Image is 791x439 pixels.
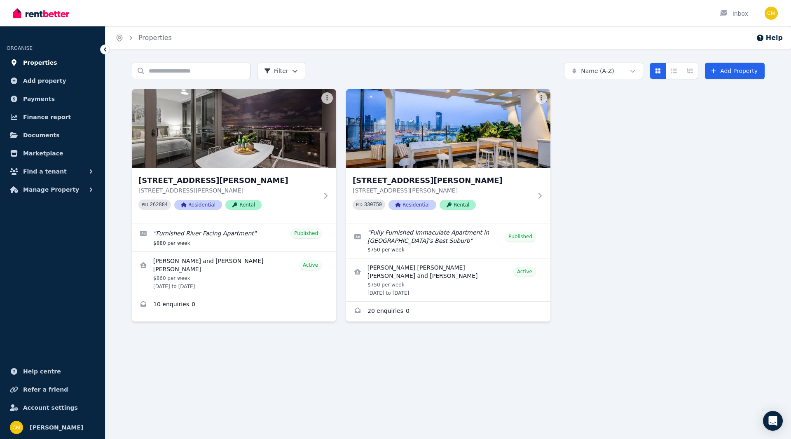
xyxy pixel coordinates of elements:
div: Open Intercom Messenger [763,411,783,431]
div: View options [650,63,698,79]
a: Add Property [705,63,765,79]
span: Rental [440,200,476,210]
a: Enquiries for 1303/49 Cordelia Street, South Brisbane [346,302,550,322]
img: 1010/37 Mayne Road, Bowen Hills [132,89,336,168]
img: Chantelle Martin [10,421,23,434]
nav: Breadcrumb [105,26,182,49]
a: Properties [7,54,98,71]
small: PID [356,202,363,207]
button: Compact list view [666,63,682,79]
button: More options [321,92,333,104]
button: Expanded list view [682,63,698,79]
h3: [STREET_ADDRESS][PERSON_NAME] [138,175,318,186]
a: Payments [7,91,98,107]
span: Finance report [23,112,71,122]
span: Residential [388,200,436,210]
p: [STREET_ADDRESS][PERSON_NAME] [138,186,318,195]
span: Help centre [23,366,61,376]
span: Properties [23,58,57,68]
a: Add property [7,73,98,89]
a: Edit listing: Fully Furnished Immaculate Apartment in Brisbane’s Best Suburb [346,223,550,258]
a: View details for Katriona Allen and Connor Moriarty [132,252,336,295]
a: Marketplace [7,145,98,162]
a: Help centre [7,363,98,380]
span: [PERSON_NAME] [30,423,83,432]
button: Name (A-Z) [564,63,643,79]
span: Filter [264,67,288,75]
span: Refer a friend [23,385,68,394]
button: Help [756,33,783,43]
a: Properties [138,34,172,42]
span: Name (A-Z) [581,67,614,75]
span: Marketplace [23,148,63,158]
span: Account settings [23,403,78,413]
a: 1010/37 Mayne Road, Bowen Hills[STREET_ADDRESS][PERSON_NAME][STREET_ADDRESS][PERSON_NAME]PID 2628... [132,89,336,223]
button: Filter [257,63,305,79]
button: Manage Property [7,181,98,198]
span: ORGANISE [7,45,33,51]
img: RentBetter [13,7,69,19]
code: 262884 [150,202,168,208]
span: Find a tenant [23,167,67,176]
div: Inbox [719,9,748,18]
small: PID [142,202,148,207]
img: Chantelle Martin [765,7,778,20]
a: Enquiries for 1010/37 Mayne Road, Bowen Hills [132,295,336,315]
button: More options [536,92,547,104]
code: 330759 [364,202,382,208]
a: Documents [7,127,98,143]
a: Account settings [7,399,98,416]
button: Card view [650,63,666,79]
a: Edit listing: Furnished River Facing Apartment [132,223,336,251]
a: Refer a friend [7,381,98,398]
span: Payments [23,94,55,104]
a: View details for Rachel Emma Louise Cole and Liam Michael Cannon [346,258,550,301]
a: Finance report [7,109,98,125]
img: 1303/49 Cordelia Street, South Brisbane [346,89,550,168]
span: Manage Property [23,185,79,195]
span: Add property [23,76,66,86]
a: 1303/49 Cordelia Street, South Brisbane[STREET_ADDRESS][PERSON_NAME][STREET_ADDRESS][PERSON_NAME]... [346,89,550,223]
span: Residential [174,200,222,210]
button: Find a tenant [7,163,98,180]
p: [STREET_ADDRESS][PERSON_NAME] [353,186,532,195]
span: Rental [225,200,262,210]
h3: [STREET_ADDRESS][PERSON_NAME] [353,175,532,186]
span: Documents [23,130,60,140]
